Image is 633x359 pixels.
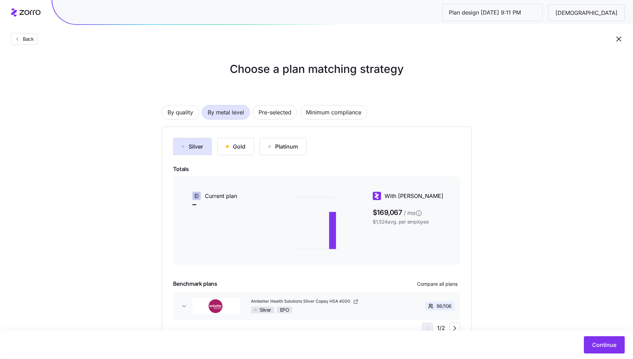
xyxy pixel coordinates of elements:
[251,299,352,304] span: Ambetter Health Solutions Silver Copay HSA 4000
[268,142,298,151] div: Platinum
[280,307,289,313] span: EPO
[173,280,217,288] span: Benchmark plans
[145,61,488,77] h1: Choose a plan matching strategy
[373,206,449,217] span: $169,067
[550,9,623,17] span: [DEMOGRAPHIC_DATA]
[182,142,203,151] div: Silver
[260,138,307,155] button: Platinum
[373,218,449,225] span: $1,524 avg. per employee
[202,105,250,120] button: By metal level
[192,192,269,200] div: Current plan
[414,278,460,290] button: Compare all plans
[173,292,460,320] button: AmbetterAmbetter Health Solutions Silver Copay HSA 4000SilverEPO98/106
[259,105,291,119] span: Pre-selected
[422,323,460,334] div: 1 / 2
[192,200,269,208] span: –
[592,341,616,349] span: Continue
[226,142,245,151] div: Gold
[11,33,37,45] button: Back
[168,105,193,119] span: By quality
[306,105,361,119] span: Minimum compliance
[584,336,625,353] button: Continue
[208,105,244,119] span: By metal level
[173,138,212,155] button: Silver
[20,36,34,42] span: Back
[251,299,400,304] a: Ambetter Health Solutions Silver Copay HSA 4000
[373,192,449,200] div: With [PERSON_NAME]
[300,105,367,120] button: Minimum compliance
[192,298,240,314] img: Ambetter
[162,105,199,120] button: By quality
[404,209,416,217] span: / mo
[436,303,452,310] span: 98 / 106
[260,307,271,313] span: Silver
[417,281,458,287] span: Compare all plans
[217,138,254,155] button: Gold
[173,165,460,173] span: Totals
[253,105,297,120] button: Pre-selected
